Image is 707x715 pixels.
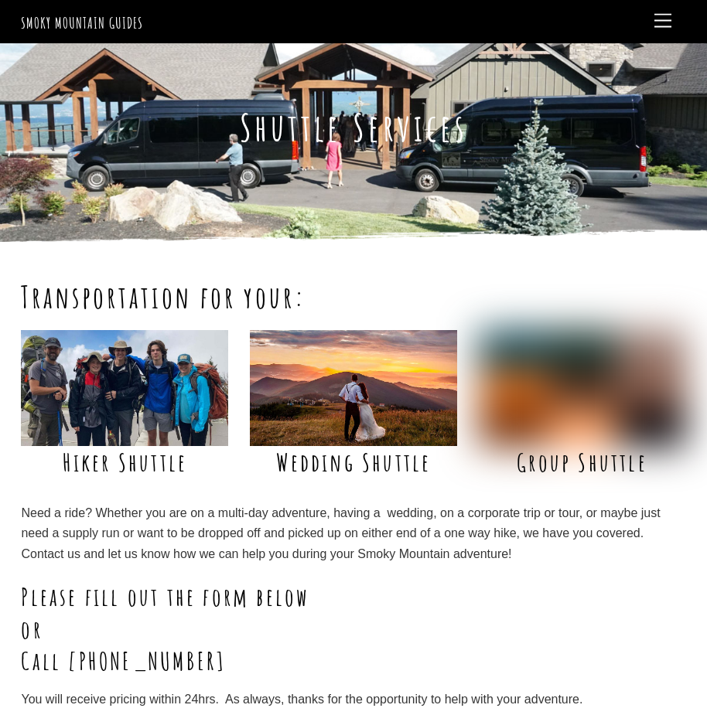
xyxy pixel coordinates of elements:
a: Menu [647,6,678,36]
h2: Please fill out the form below or Call [PHONE_NUMBER] [21,581,685,677]
a: Smoky Mountain Guides [21,13,142,32]
strong: Transportation for your: [21,278,306,315]
h2: Wedding Shuttle [250,446,457,478]
p: Need a ride? Whether you are on a multi-day adventure, having a wedding, on a corporate trip or t... [21,503,685,564]
h1: Shuttle Services [21,105,685,150]
img: smokymountainguides.com-hiker_shuttles [21,330,228,447]
h2: Hiker Shuttle [21,446,228,478]
img: smokymountainguides.com-shuttle_wedding_corporate_transporation-1006 [479,330,686,447]
h2: Group Shuttle [479,446,686,478]
p: You will receive pricing within 24hrs. As always, thanks for the opportunity to help with your ad... [21,689,685,710]
img: mountain_top_wedding_stock01_675 [250,330,457,447]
